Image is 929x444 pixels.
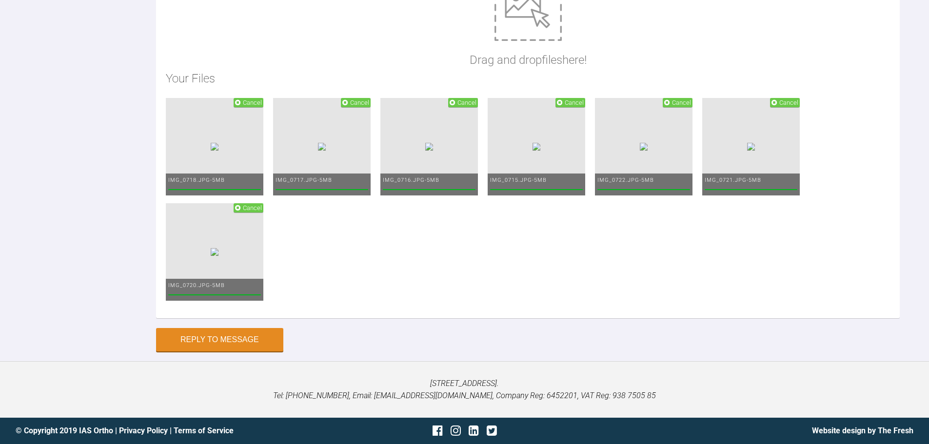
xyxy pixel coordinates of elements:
[350,99,369,106] span: Cancel
[156,328,283,351] button: Reply to Message
[425,143,433,151] img: c071432d-fff4-4539-97a4-525f299cde0a
[174,426,234,435] a: Terms of Service
[457,99,476,106] span: Cancel
[812,426,913,435] a: Website design by The Fresh
[533,143,540,151] img: 35629ddc-517f-425e-935b-5938749d7e24
[597,177,654,183] span: IMG_0722.JPG - 5MB
[779,99,798,106] span: Cancel
[747,143,755,151] img: 7c7df38d-7666-4096-8747-ad6546d0ed90
[490,177,547,183] span: IMG_0715.JPG - 5MB
[383,177,439,183] span: IMG_0716.JPG - 5MB
[318,143,326,151] img: ef333d18-ca8f-46d2-9010-054f2abafd57
[166,69,890,88] h2: Your Files
[470,51,587,69] p: Drag and drop files here!
[243,204,262,212] span: Cancel
[16,377,913,402] p: [STREET_ADDRESS]. Tel: [PHONE_NUMBER], Email: [EMAIL_ADDRESS][DOMAIN_NAME], Company Reg: 6452201,...
[119,426,168,435] a: Privacy Policy
[672,99,691,106] span: Cancel
[211,248,218,256] img: 65cbe509-6495-4cb9-b56b-7fc038e6ea43
[168,177,225,183] span: IMG_0718.JPG - 5MB
[243,99,262,106] span: Cancel
[565,99,584,106] span: Cancel
[705,177,761,183] span: IMG_0721.JPG - 5MB
[16,425,315,437] div: © Copyright 2019 IAS Ortho | |
[211,143,218,151] img: 57191d3d-28ac-41a1-93f9-f2782bca1249
[276,177,332,183] span: IMG_0717.JPG - 5MB
[640,143,648,151] img: dc55269c-fe96-496f-ada7-6c35df75a104
[168,282,225,289] span: IMG_0720.JPG - 5MB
